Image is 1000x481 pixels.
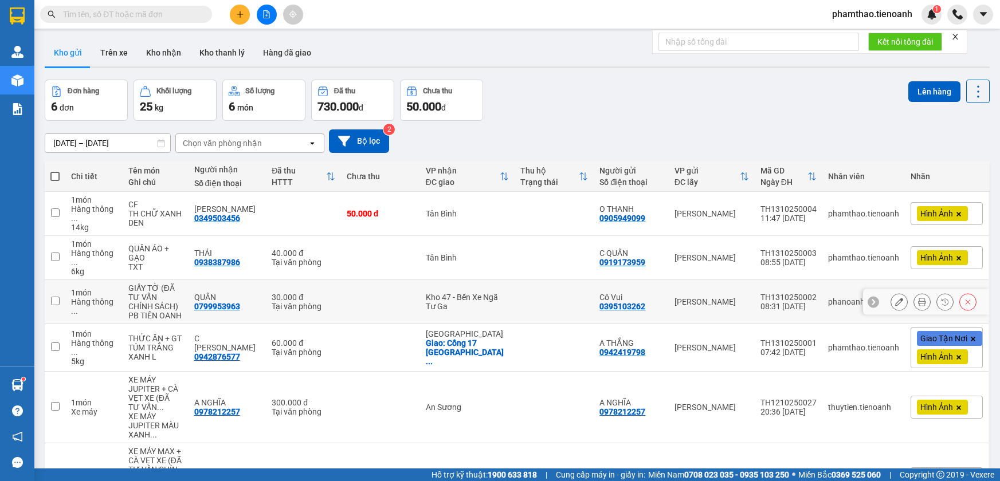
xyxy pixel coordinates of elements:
[755,161,822,192] th: Toggle SortBy
[911,172,983,181] div: Nhãn
[359,103,363,112] span: đ
[71,223,117,232] div: 14 kg
[441,103,446,112] span: đ
[194,214,240,223] div: 0349503456
[71,338,117,357] div: Hàng thông thường
[289,10,297,18] span: aim
[658,33,859,51] input: Nhập số tổng đài
[60,103,74,112] span: đơn
[426,403,509,412] div: An Sương
[599,338,662,348] div: A THẮNG
[920,253,953,263] span: Hình Ảnh
[10,7,25,25] img: logo-vxr
[272,258,335,267] div: Tại văn phòng
[71,348,78,357] span: ...
[71,398,117,407] div: 1 món
[828,253,899,262] div: phamthao.tienoanh
[877,36,933,48] span: Kết nối tổng đài
[91,39,137,66] button: Trên xe
[426,357,433,366] span: ...
[599,249,662,258] div: C QUÂN
[674,403,749,412] div: [PERSON_NAME]
[546,468,547,481] span: |
[12,457,23,468] span: message
[520,166,579,175] div: Thu hộ
[936,471,944,479] span: copyright
[868,33,942,51] button: Kết nối tổng đài
[190,39,254,66] button: Kho thanh lý
[669,161,755,192] th: Toggle SortBy
[71,306,78,316] span: ...
[423,87,452,95] div: Chưa thu
[51,100,57,113] span: 6
[828,403,899,412] div: thuytien.tienoanh
[927,9,937,19] img: icon-new-feature
[128,334,183,343] div: THỨC ĂN + GT
[308,139,317,148] svg: open
[426,329,509,338] div: [GEOGRAPHIC_DATA]
[347,209,414,218] div: 50.000 đ
[648,468,789,481] span: Miền Nam
[432,468,537,481] span: Hỗ trợ kỹ thuật:
[194,302,240,311] div: 0799953963
[230,5,250,25] button: plus
[674,209,749,218] div: [PERSON_NAME]
[222,80,305,121] button: Số lượng6món
[426,293,509,311] div: Kho 47 - Bến Xe Ngã Tư Ga
[406,100,441,113] span: 50.000
[798,468,881,481] span: Miền Bắc
[920,333,967,344] span: Giao Tận Nơi
[272,249,335,258] div: 40.000 đ
[194,407,240,416] div: 0978212257
[674,178,740,187] div: ĐC lấy
[272,407,335,416] div: Tại văn phòng
[426,166,500,175] div: VP nhận
[128,200,183,209] div: CF
[68,87,99,95] div: Đơn hàng
[311,80,394,121] button: Đã thu730.000đ
[599,398,662,407] div: A NGHĨA
[128,311,183,320] div: PB TIẾN OANH
[45,39,91,66] button: Kho gửi
[760,258,817,267] div: 08:55 [DATE]
[63,8,198,21] input: Tìm tên, số ĐT hoặc mã đơn
[674,166,740,175] div: VP gửi
[317,100,359,113] span: 730.000
[334,87,355,95] div: Đã thu
[194,179,261,188] div: Số điện thoại
[257,5,277,25] button: file-add
[229,100,235,113] span: 6
[22,377,25,381] sup: 1
[71,407,117,416] div: Xe máy
[237,103,253,112] span: món
[140,100,152,113] span: 25
[71,267,117,276] div: 6 kg
[272,338,335,348] div: 60.000 đ
[426,209,509,218] div: Tân Bình
[194,249,261,258] div: THÁI
[760,204,817,214] div: TH1310250004
[556,468,645,481] span: Cung cấp máy in - giấy in:
[920,352,953,362] span: Hình Ảnh
[828,297,899,306] div: phanoanh.tienoanh
[329,129,389,153] button: Bộ lọc
[760,407,817,416] div: 20:36 [DATE]
[420,161,515,192] th: Toggle SortBy
[908,81,960,102] button: Lên hàng
[71,297,117,316] div: Hàng thông thường
[599,258,645,267] div: 0919173959
[45,134,170,152] input: Select a date range.
[156,87,191,95] div: Khối lượng
[599,166,662,175] div: Người gửi
[674,343,749,352] div: [PERSON_NAME]
[254,39,320,66] button: Hàng đã giao
[832,470,881,479] strong: 0369 525 060
[71,329,117,338] div: 1 món
[891,293,908,310] div: Sửa đơn hàng
[599,293,662,302] div: Cô Vui
[194,165,261,174] div: Người nhận
[71,172,117,181] div: Chi tiết
[236,10,244,18] span: plus
[684,470,789,479] strong: 0708 023 035 - 0935 103 250
[383,124,395,135] sup: 2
